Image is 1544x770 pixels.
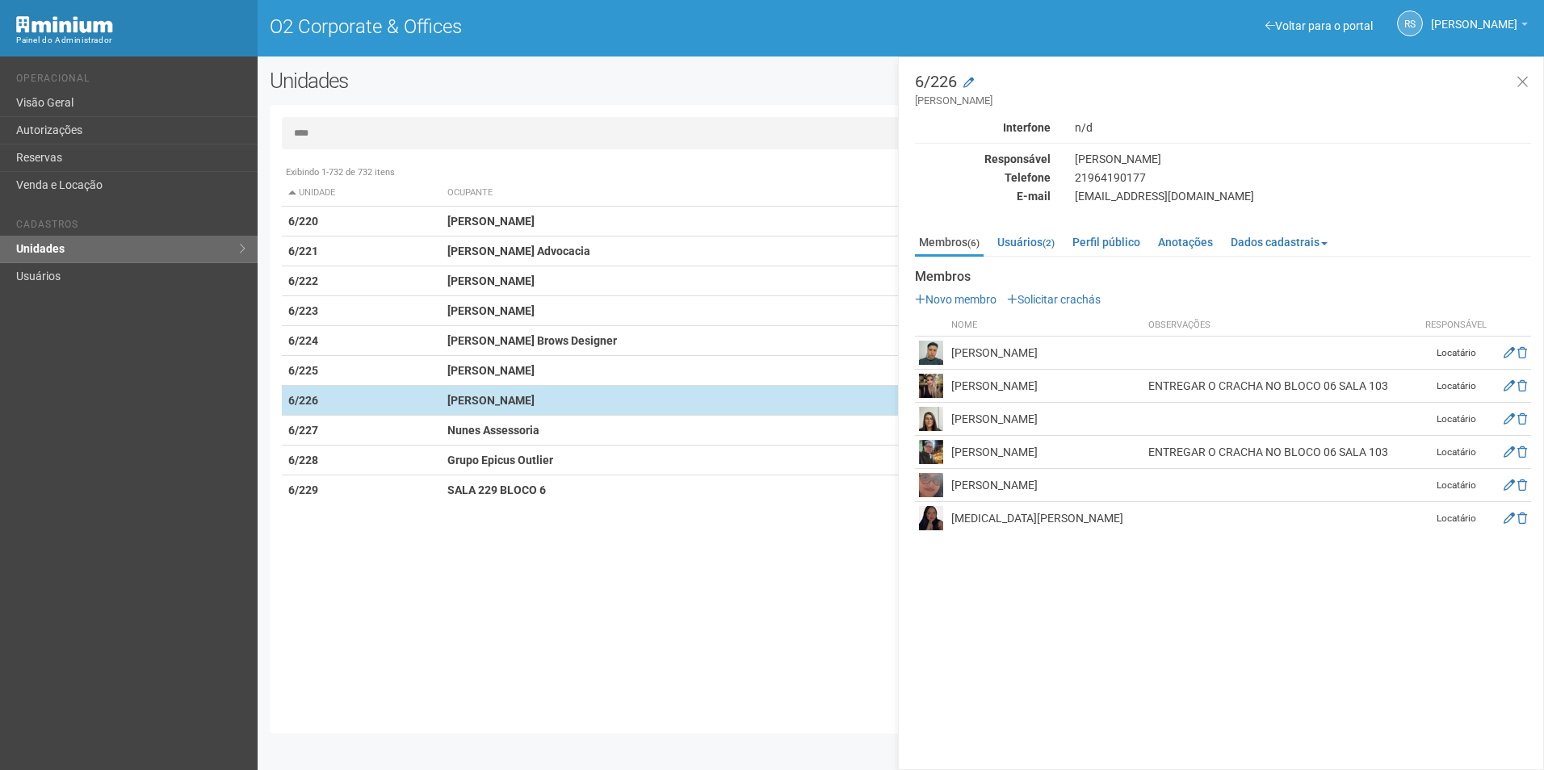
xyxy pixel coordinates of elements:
[947,370,1144,403] td: [PERSON_NAME]
[1504,379,1515,392] a: Editar membro
[915,230,984,257] a: Membros(6)
[288,334,318,347] strong: 6/224
[447,215,535,228] strong: [PERSON_NAME]
[1144,370,1416,403] td: ENTREGAR O CRACHA NO BLOCO 06 SALA 103
[1227,230,1332,254] a: Dados cadastrais
[288,394,318,407] strong: 6/226
[447,274,535,287] strong: [PERSON_NAME]
[288,245,318,257] strong: 6/221
[1063,120,1543,135] div: n/d
[447,334,617,347] strong: [PERSON_NAME] Brows Designer
[1416,469,1496,502] td: Locatário
[1397,10,1423,36] a: RS
[1517,379,1527,392] a: Excluir membro
[919,407,943,431] img: user.png
[270,16,889,37] h1: O2 Corporate & Offices
[903,170,1063,185] div: Telefone
[967,237,980,249] small: (6)
[903,120,1063,135] div: Interfone
[919,473,943,497] img: user.png
[1063,152,1543,166] div: [PERSON_NAME]
[903,152,1063,166] div: Responsável
[447,424,539,437] strong: Nunes Assessoria
[1007,293,1101,306] a: Solicitar crachás
[288,454,318,467] strong: 6/228
[919,341,943,365] img: user.png
[903,189,1063,203] div: E-mail
[447,364,535,377] strong: [PERSON_NAME]
[947,469,1144,502] td: [PERSON_NAME]
[915,293,996,306] a: Novo membro
[1517,346,1527,359] a: Excluir membro
[447,304,535,317] strong: [PERSON_NAME]
[947,403,1144,436] td: [PERSON_NAME]
[1431,2,1517,31] span: Rayssa Soares Ribeiro
[919,440,943,464] img: user.png
[1416,403,1496,436] td: Locatário
[1504,446,1515,458] a: Editar membro
[915,73,1531,108] h3: 6/226
[1504,412,1515,425] a: Editar membro
[16,16,113,33] img: Minium
[1068,230,1144,254] a: Perfil público
[1504,479,1515,492] a: Editar membro
[1517,479,1527,492] a: Excluir membro
[1265,19,1373,32] a: Voltar para o portal
[282,180,442,207] th: Unidade: activate to sort column descending
[919,506,943,530] img: user.png
[288,424,318,437] strong: 6/227
[1416,502,1496,535] td: Locatário
[1144,315,1416,337] th: Observações
[993,230,1059,254] a: Usuários(2)
[1416,337,1496,370] td: Locatário
[441,180,988,207] th: Ocupante: activate to sort column ascending
[915,270,1531,284] strong: Membros
[1154,230,1217,254] a: Anotações
[288,304,318,317] strong: 6/223
[16,219,245,236] li: Cadastros
[16,33,245,48] div: Painel do Administrador
[1517,446,1527,458] a: Excluir membro
[1416,315,1496,337] th: Responsável
[447,483,546,496] strong: SALA 229 BLOCO 6
[1416,370,1496,403] td: Locatário
[1504,512,1515,525] a: Editar membro
[1517,512,1527,525] a: Excluir membro
[915,94,1531,108] small: [PERSON_NAME]
[1431,20,1528,33] a: [PERSON_NAME]
[447,394,535,407] strong: [PERSON_NAME]
[288,274,318,287] strong: 6/222
[447,245,590,257] strong: [PERSON_NAME] Advocacia
[270,69,782,93] h2: Unidades
[947,436,1144,469] td: [PERSON_NAME]
[1144,436,1416,469] td: ENTREGAR O CRACHA NO BLOCO 06 SALA 103
[1063,189,1543,203] div: [EMAIL_ADDRESS][DOMAIN_NAME]
[947,337,1144,370] td: [PERSON_NAME]
[1504,346,1515,359] a: Editar membro
[1043,237,1055,249] small: (2)
[447,454,553,467] strong: Grupo Epicus Outlier
[288,364,318,377] strong: 6/225
[963,75,974,91] a: Modificar a unidade
[1063,170,1543,185] div: 21964190177
[1517,412,1527,425] a: Excluir membro
[947,315,1144,337] th: Nome
[16,73,245,90] li: Operacional
[1416,436,1496,469] td: Locatário
[282,165,1522,180] div: Exibindo 1-732 de 732 itens
[947,502,1144,535] td: [MEDICAL_DATA][PERSON_NAME]
[288,483,318,496] strong: 6/229
[288,215,318,228] strong: 6/220
[919,374,943,398] img: user.png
